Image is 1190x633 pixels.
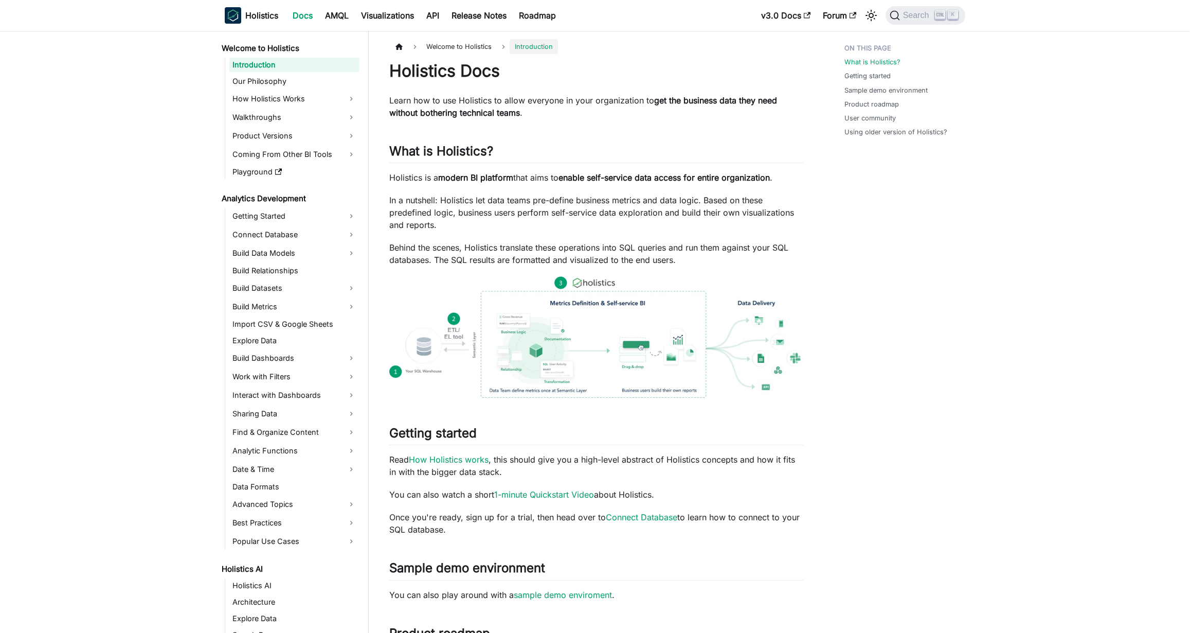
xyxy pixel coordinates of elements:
a: User community [844,113,896,123]
a: Interact with Dashboards [229,387,359,403]
a: Roadmap [513,7,562,24]
a: Data Formats [229,480,359,494]
a: Playground [229,165,359,179]
a: Coming From Other BI Tools [229,146,359,163]
a: Analytic Functions [229,443,359,459]
a: Product roadmap [844,99,899,109]
p: Holistics is a that aims to . [389,171,803,184]
p: You can also watch a short about Holistics. [389,488,803,501]
a: Build Relationships [229,263,359,278]
a: Explore Data [229,611,359,626]
a: sample demo enviroment [514,590,612,600]
strong: modern BI platform [438,172,513,183]
b: Holistics [245,9,278,22]
a: Work with Filters [229,368,359,385]
a: Popular Use Cases [229,533,359,550]
kbd: K [948,10,958,20]
nav: Docs sidebar [214,31,369,633]
a: Holistics AI [219,562,359,576]
a: Sharing Data [229,406,359,422]
p: In a nutshell: Holistics let data teams pre-define business metrics and data logic. Based on thes... [389,194,803,231]
a: Date & Time [229,461,359,478]
p: Learn how to use Holistics to allow everyone in your organization to . [389,94,803,119]
a: Using older version of Holistics? [844,127,947,137]
a: Connect Database [606,512,677,522]
h2: Sample demo environment [389,560,803,580]
span: Search [900,11,935,20]
a: HolisticsHolistics [225,7,278,24]
a: 1-minute Quickstart Video [494,489,594,500]
a: Analytics Development [219,191,359,206]
a: Best Practices [229,515,359,531]
a: Connect Database [229,226,359,243]
a: Welcome to Holistics [219,41,359,56]
p: Behind the scenes, Holistics translate these operations into SQL queries and run them against you... [389,241,803,266]
a: API [420,7,445,24]
a: v3.0 Docs [755,7,817,24]
a: Docs [286,7,319,24]
img: Holistics [225,7,241,24]
a: Sample demo environment [844,85,928,95]
a: Walkthroughs [229,109,359,126]
a: What is Holistics? [844,57,900,67]
span: Welcome to Holistics [421,39,497,54]
h2: What is Holistics? [389,144,803,163]
a: Getting started [844,71,891,81]
a: Find & Organize Content [229,424,359,441]
h2: Getting started [389,426,803,445]
img: How Holistics fits in your Data Stack [389,276,803,398]
a: Import CSV & Google Sheets [229,317,359,331]
nav: Breadcrumbs [389,39,803,54]
button: Search (Ctrl+K) [886,6,965,25]
a: Release Notes [445,7,513,24]
a: Getting Started [229,208,359,224]
a: Advanced Topics [229,496,359,513]
p: Once you're ready, sign up for a trial, then head over to to learn how to connect to your SQL dat... [389,511,803,536]
a: Forum [817,7,862,24]
span: Introduction [510,39,558,54]
a: Our Philosophy [229,74,359,89]
p: You can also play around with a . [389,589,803,601]
p: Read , this should give you a high-level abstract of Holistics concepts and how it fits in with t... [389,453,803,478]
a: How Holistics works [409,454,489,465]
h1: Holistics Docs [389,61,803,81]
a: How Holistics Works [229,91,359,107]
a: Introduction [229,58,359,72]
a: Explore Data [229,333,359,348]
a: Product Versions [229,128,359,144]
a: AMQL [319,7,355,24]
a: Build Data Models [229,245,359,261]
a: Build Dashboards [229,350,359,366]
a: Architecture [229,595,359,609]
a: Holistics AI [229,578,359,593]
button: Switch between dark and light mode (currently light mode) [863,7,879,24]
a: Visualizations [355,7,420,24]
a: Home page [389,39,409,54]
a: Build Metrics [229,298,359,315]
a: Build Datasets [229,280,359,296]
strong: enable self-service data access for entire organization [558,172,770,183]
